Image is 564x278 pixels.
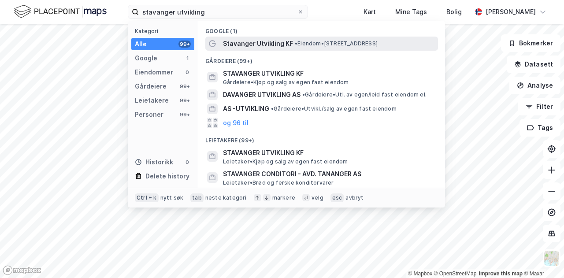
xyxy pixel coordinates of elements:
div: tab [190,193,204,202]
img: logo.f888ab2527a4732fd821a326f86c7f29.svg [14,4,107,19]
div: Kategori [135,28,194,34]
div: Gårdeiere (99+) [198,51,445,67]
button: Bokmerker [501,34,560,52]
div: Google (1) [198,21,445,37]
div: 99+ [178,41,191,48]
div: avbryt [345,194,364,201]
div: Kontrollprogram for chat [520,236,564,278]
div: Kart [364,7,376,17]
a: Mapbox [408,271,432,277]
span: • [295,40,297,47]
div: Alle [135,39,147,49]
span: Gårdeiere • Utvikl./salg av egen fast eiendom [271,105,397,112]
span: STAVANGER UTVIKLING KF [223,148,434,158]
div: 99+ [178,97,191,104]
div: Bolig [446,7,462,17]
span: Eiendom • [STREET_ADDRESS] [295,40,378,47]
span: Stavanger Utvikling KF [223,38,293,49]
span: STAVANGER CONDITORI - AVD. TANANGER AS [223,169,434,179]
div: Personer [135,109,163,120]
div: esc [330,193,344,202]
span: Leietaker • Kjøp og salg av egen fast eiendom [223,158,348,165]
div: Mine Tags [395,7,427,17]
div: Delete history [145,171,189,182]
span: STAVANGER UTVIKLING KF [223,68,434,79]
button: Datasett [507,56,560,73]
div: Eiendommer [135,67,173,78]
div: Leietakere (99+) [198,130,445,146]
div: [PERSON_NAME] [486,7,536,17]
div: 99+ [178,83,191,90]
span: • [271,105,274,112]
span: Leietaker • Brød og ferske konditorvarer [223,179,334,186]
button: Analyse [509,77,560,94]
button: og 96 til [223,118,249,128]
a: OpenStreetMap [434,271,477,277]
div: 99+ [178,111,191,118]
div: nytt søk [160,194,184,201]
button: Filter [518,98,560,115]
div: Ctrl + k [135,193,159,202]
span: DAVANGER UTVIKLING AS [223,89,301,100]
div: velg [312,194,323,201]
iframe: Chat Widget [520,236,564,278]
div: Google [135,53,157,63]
div: markere [272,194,295,201]
span: AS -UTVIKLING [223,104,269,114]
a: Improve this map [479,271,523,277]
div: Historikk [135,157,173,167]
div: 0 [184,159,191,166]
div: Gårdeiere [135,81,167,92]
a: Mapbox homepage [3,265,41,275]
span: Gårdeiere • Utl. av egen/leid fast eiendom el. [302,91,427,98]
div: 1 [184,55,191,62]
div: neste kategori [205,194,247,201]
span: • [302,91,305,98]
span: Gårdeiere • Kjøp og salg av egen fast eiendom [223,79,349,86]
div: Leietakere [135,95,169,106]
input: Søk på adresse, matrikkel, gårdeiere, leietakere eller personer [139,5,297,19]
div: 0 [184,69,191,76]
button: Tags [519,119,560,137]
